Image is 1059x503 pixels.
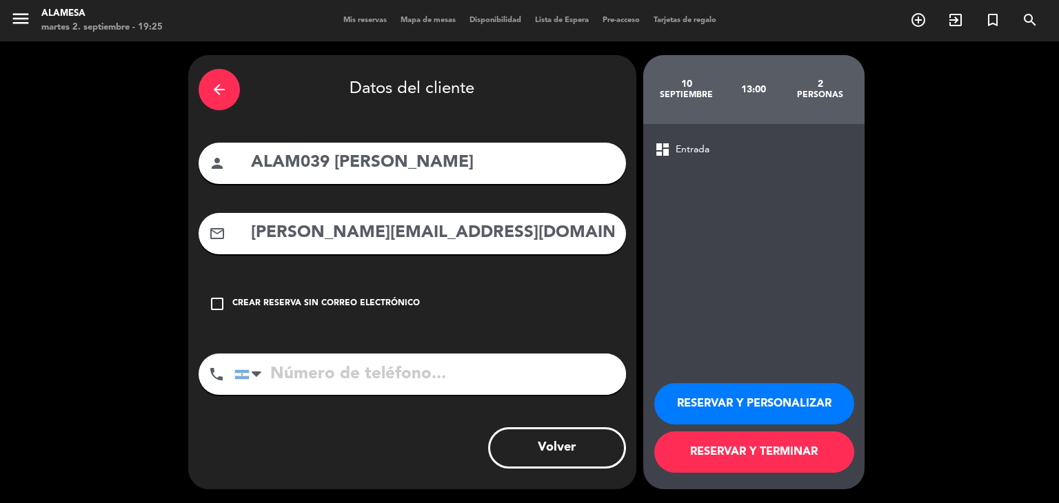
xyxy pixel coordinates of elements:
[209,296,225,312] i: check_box_outline_blank
[528,17,596,24] span: Lista de Espera
[654,79,720,90] div: 10
[654,431,854,473] button: RESERVAR Y TERMINAR
[985,12,1001,28] i: turned_in_not
[234,353,626,395] input: Número de teléfono...
[211,81,228,98] i: arrow_back
[250,149,616,177] input: Nombre del cliente
[720,65,787,114] div: 13:00
[654,90,720,101] div: septiembre
[208,366,225,382] i: phone
[1022,12,1038,28] i: search
[209,225,225,242] i: mail_outline
[787,79,854,90] div: 2
[199,65,626,114] div: Datos del cliente
[596,17,647,24] span: Pre-acceso
[10,8,31,34] button: menu
[250,219,616,247] input: Email del cliente
[394,17,463,24] span: Mapa de mesas
[232,297,420,311] div: Crear reserva sin correo electrónico
[647,17,723,24] span: Tarjetas de regalo
[463,17,528,24] span: Disponibilidad
[41,21,163,34] div: martes 2. septiembre - 19:25
[910,12,927,28] i: add_circle_outline
[488,427,626,469] button: Volver
[654,383,854,424] button: RESERVAR Y PERSONALIZAR
[787,90,854,101] div: personas
[209,155,225,172] i: person
[10,8,31,29] i: menu
[676,142,709,158] span: Entrada
[947,12,964,28] i: exit_to_app
[654,141,671,158] span: dashboard
[336,17,394,24] span: Mis reservas
[235,354,267,394] div: Argentina: +54
[41,7,163,21] div: Alamesa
